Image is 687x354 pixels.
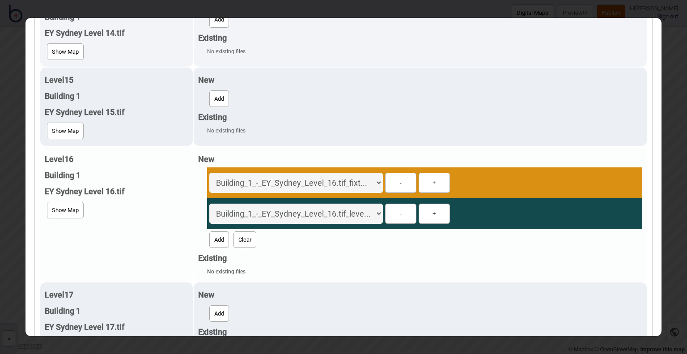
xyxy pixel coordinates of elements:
button: + [419,204,450,224]
span: Show Map [52,207,79,213]
div: EY Sydney Level 17.tif [45,319,188,335]
div: No existing files [207,125,642,136]
strong: Existing [198,253,227,263]
strong: New [198,75,214,85]
span: Show Map [52,48,79,55]
button: Add [209,90,229,107]
button: Show Map [47,123,84,139]
span: Show Map [52,128,79,134]
div: Level 16 [45,151,188,167]
div: EY Sydney Level 14.tif [45,25,188,41]
div: Building 1 [45,303,188,319]
button: + [419,173,450,193]
div: Level 17 [45,287,188,303]
button: Add [209,305,229,322]
strong: New [198,154,214,164]
strong: Existing [198,112,227,122]
div: Building 1 [45,167,188,183]
strong: New [198,290,214,299]
button: Add [209,11,229,28]
button: Show Map [47,202,84,218]
div: EY Sydney Level 16.tif [45,183,188,200]
div: EY Sydney Level 15.tif [45,104,188,120]
div: No existing files [207,266,642,277]
strong: Existing [198,33,227,43]
strong: Existing [198,327,227,337]
button: - [385,204,416,224]
button: Show Map [47,43,84,60]
div: No existing files [207,46,642,57]
button: Clear [233,231,256,248]
button: - [385,173,416,193]
div: Building 1 [45,88,188,104]
button: Add [209,231,229,248]
div: Level 15 [45,72,188,88]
